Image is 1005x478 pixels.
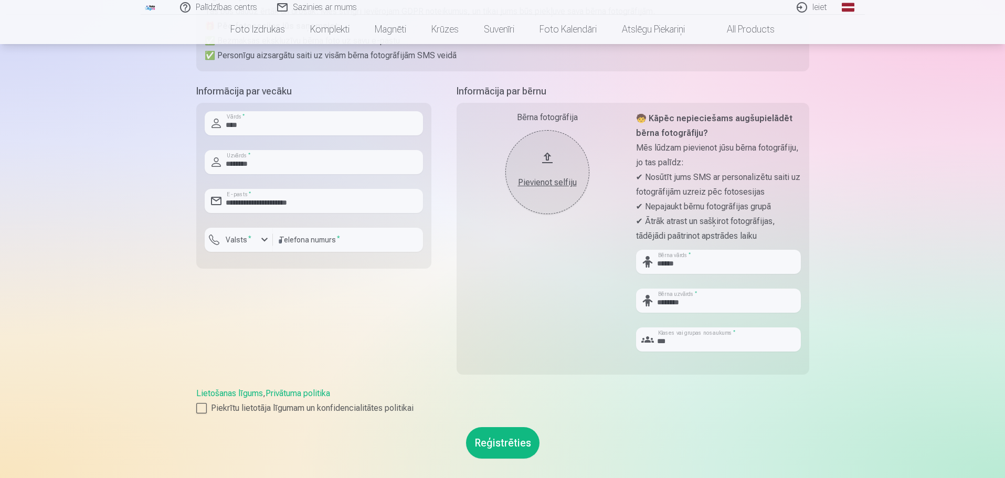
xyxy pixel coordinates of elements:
[419,15,471,44] a: Krūzes
[527,15,609,44] a: Foto kalendāri
[218,15,298,44] a: Foto izdrukas
[221,235,256,245] label: Valsts
[205,48,801,63] p: ✅ Personīgu aizsargātu saiti uz visām bērna fotogrāfijām SMS veidā
[362,15,419,44] a: Magnēti
[609,15,697,44] a: Atslēgu piekariņi
[636,214,801,243] p: ✔ Ātrāk atrast un sašķirot fotogrāfijas, tādējādi paātrinot apstrādes laiku
[196,402,809,415] label: Piekrītu lietotāja līgumam un konfidencialitātes politikai
[516,176,579,189] div: Pievienot selfiju
[465,111,630,124] div: Bērna fotogrāfija
[266,388,330,398] a: Privātuma politika
[636,141,801,170] p: Mēs lūdzam pievienot jūsu bērna fotogrāfiju, jo tas palīdz:
[145,4,156,10] img: /fa1
[298,15,362,44] a: Komplekti
[471,15,527,44] a: Suvenīri
[636,113,792,138] strong: 🧒 Kāpēc nepieciešams augšupielādēt bērna fotogrāfiju?
[196,388,263,398] a: Lietošanas līgums
[697,15,787,44] a: All products
[636,170,801,199] p: ✔ Nosūtīt jums SMS ar personalizētu saiti uz fotogrāfijām uzreiz pēc fotosesijas
[457,84,809,99] h5: Informācija par bērnu
[636,199,801,214] p: ✔ Nepajaukt bērnu fotogrāfijas grupā
[466,427,539,459] button: Reģistrēties
[205,228,273,252] button: Valsts*
[196,387,809,415] div: ,
[505,130,589,214] button: Pievienot selfiju
[196,84,431,99] h5: Informācija par vecāku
